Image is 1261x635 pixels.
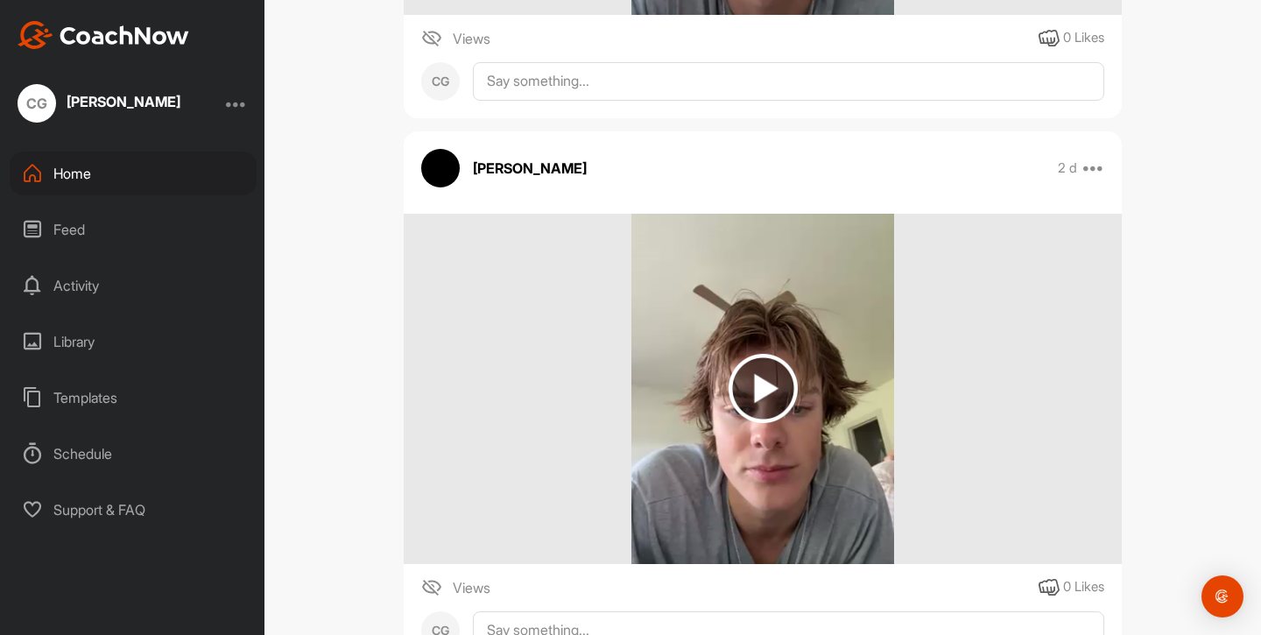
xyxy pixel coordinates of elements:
div: Activity [10,264,257,307]
div: Home [10,152,257,195]
div: 0 Likes [1063,577,1104,597]
div: Feed [10,208,257,251]
img: media [631,214,894,564]
img: icon [421,28,442,49]
img: CoachNow [18,21,189,49]
img: play [729,354,798,423]
div: Library [10,320,257,363]
span: Views [453,577,490,598]
div: Support & FAQ [10,488,257,532]
p: [PERSON_NAME] [473,158,587,179]
img: icon [421,577,442,598]
div: CG [421,62,460,101]
div: Open Intercom Messenger [1201,575,1243,617]
img: avatar [421,149,460,187]
div: [PERSON_NAME] [67,95,180,109]
div: Templates [10,376,257,420]
span: Views [453,28,490,49]
div: CG [18,84,56,123]
div: Schedule [10,432,257,476]
p: 2 d [1058,159,1077,177]
div: 0 Likes [1063,28,1104,48]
